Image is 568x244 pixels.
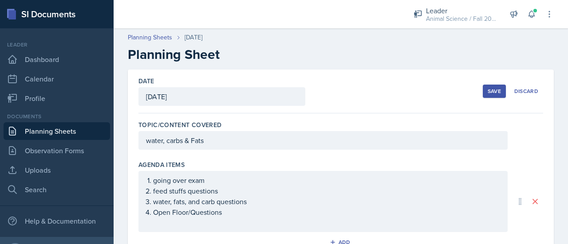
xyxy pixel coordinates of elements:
[4,50,110,68] a: Dashboard
[4,41,110,49] div: Leader
[4,181,110,198] a: Search
[4,212,110,230] div: Help & Documentation
[4,142,110,159] a: Observation Forms
[483,85,506,98] button: Save
[138,160,185,169] label: Agenda items
[4,89,110,107] a: Profile
[185,33,202,42] div: [DATE]
[138,120,221,129] label: Topic/Content Covered
[509,85,543,98] button: Discard
[153,207,500,217] p: Open Floor/Questions
[128,46,554,62] h2: Planning Sheet
[426,5,497,16] div: Leader
[4,161,110,179] a: Uploads
[514,88,538,95] div: Discard
[153,196,500,207] p: water, fats, and carb questions
[4,70,110,88] a: Calendar
[4,122,110,140] a: Planning Sheets
[153,175,500,186] p: going over exam
[153,186,500,196] p: feed stuffs questions
[426,14,497,23] div: Animal Science / Fall 2024
[146,135,500,146] p: water, carbs & Fats
[138,77,154,85] label: Date
[4,112,110,120] div: Documents
[128,33,172,42] a: Planning Sheets
[488,88,501,95] div: Save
